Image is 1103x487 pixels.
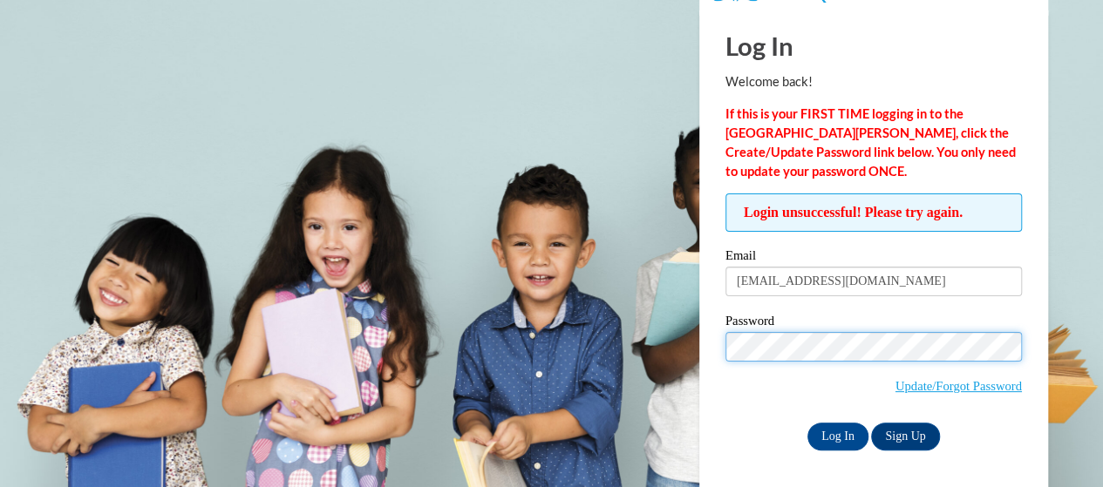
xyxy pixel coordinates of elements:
[807,423,868,450] input: Log In
[725,72,1022,91] p: Welcome back!
[895,379,1022,393] a: Update/Forgot Password
[725,28,1022,64] h1: Log In
[725,193,1022,232] span: Login unsuccessful! Please try again.
[725,106,1016,179] strong: If this is your FIRST TIME logging in to the [GEOGRAPHIC_DATA][PERSON_NAME], click the Create/Upd...
[871,423,939,450] a: Sign Up
[725,249,1022,267] label: Email
[725,315,1022,332] label: Password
